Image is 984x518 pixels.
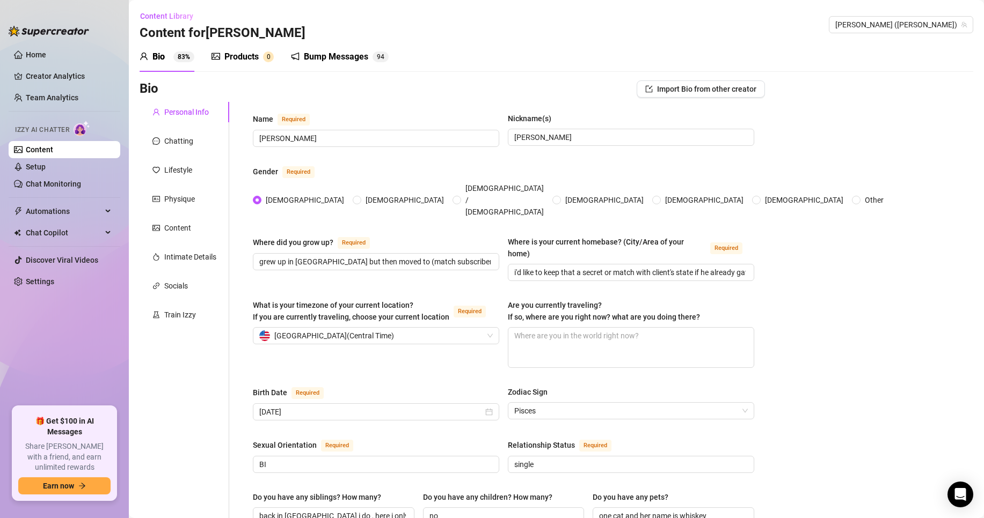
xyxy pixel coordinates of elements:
span: What is your timezone of your current location? If you are currently traveling, choose your curre... [253,301,449,321]
button: Content Library [140,8,202,25]
div: Name [253,113,273,125]
span: Pisces [514,403,748,419]
span: [DEMOGRAPHIC_DATA] [361,194,448,206]
span: Earn now [43,482,74,490]
input: Name [259,132,491,144]
input: Where did you grow up? [259,256,491,268]
div: Physique [164,193,195,205]
span: Required [291,387,324,399]
a: Setup [26,162,46,171]
span: Required [579,440,611,452]
span: fire [152,253,160,261]
div: Socials [164,280,188,292]
label: Zodiac Sign [508,386,555,398]
span: Required [282,166,315,178]
label: Sexual Orientation [253,439,365,452]
span: experiment [152,311,160,319]
span: Required [278,114,310,125]
a: Team Analytics [26,93,78,102]
h3: Content for [PERSON_NAME] [140,25,305,42]
label: Do you have any children? How many? [423,491,560,503]
span: [DEMOGRAPHIC_DATA] [261,194,348,206]
span: [GEOGRAPHIC_DATA] ( Central Time ) [274,328,394,344]
span: user [140,52,148,61]
div: Where did you grow up? [253,236,333,248]
span: arrow-right [78,482,86,490]
img: AI Chatter [74,121,90,136]
span: picture [152,224,160,232]
h3: Bio [140,80,158,98]
span: [DEMOGRAPHIC_DATA] [761,194,848,206]
span: message [152,137,160,145]
a: Settings [26,277,54,286]
div: Open Intercom Messenger [947,482,973,507]
span: thunderbolt [14,207,23,216]
span: 4 [381,53,384,61]
div: Bio [152,50,165,63]
span: 🎁 Get $100 in AI Messages [18,416,111,437]
label: Name [253,113,322,125]
div: Zodiac Sign [508,386,548,398]
span: CHRISTINA FREE (chrissshh) [835,17,967,33]
span: import [645,85,653,93]
a: Content [26,145,53,154]
input: Nickname(s) [514,131,746,143]
label: Where is your current homebase? (City/Area of your home) [508,236,754,260]
span: [DEMOGRAPHIC_DATA] [561,194,648,206]
sup: 94 [373,51,389,62]
div: Relationship Status [508,439,575,451]
input: Where is your current homebase? (City/Area of your home) [514,267,746,278]
div: Gender [253,166,278,177]
a: Discover Viral Videos [26,256,98,264]
div: Bump Messages [304,50,368,63]
input: Relationship Status [514,458,746,470]
span: [DEMOGRAPHIC_DATA] / [DEMOGRAPHIC_DATA] [461,182,548,218]
div: Intimate Details [164,251,216,263]
span: team [961,21,967,28]
button: Earn nowarrow-right [18,477,111,494]
label: Do you have any pets? [593,491,676,503]
div: Do you have any pets? [593,491,668,503]
div: Birth Date [253,387,287,398]
sup: 0 [263,51,274,62]
label: Relationship Status [508,439,623,452]
span: 9 [377,53,381,61]
span: heart [152,166,160,174]
span: Are you currently traveling? If so, where are you right now? what are you doing there? [508,301,700,321]
input: Birth Date [259,406,483,418]
span: Import Bio from other creator [657,85,756,93]
a: Creator Analytics [26,68,112,85]
div: Nickname(s) [508,113,551,124]
div: Where is your current homebase? (City/Area of your home) [508,236,706,260]
div: Lifestyle [164,164,192,176]
div: Do you have any siblings? How many? [253,491,381,503]
label: Nickname(s) [508,113,559,124]
span: user [152,108,160,116]
label: Birth Date [253,386,336,399]
a: Home [26,50,46,59]
div: Products [224,50,259,63]
span: Other [861,194,888,206]
span: Automations [26,203,102,220]
span: picture [212,52,220,61]
span: Izzy AI Chatter [15,125,69,135]
span: [DEMOGRAPHIC_DATA] [661,194,748,206]
label: Do you have any siblings? How many? [253,491,389,503]
input: Sexual Orientation [259,458,491,470]
label: Gender [253,165,326,178]
span: notification [291,52,300,61]
div: Do you have any children? How many? [423,491,552,503]
div: Personal Info [164,106,209,118]
img: us [259,330,270,341]
label: Where did you grow up? [253,236,382,249]
span: Required [338,237,370,249]
span: Required [710,242,742,254]
div: Chatting [164,135,193,147]
img: Chat Copilot [14,229,21,236]
span: Required [454,306,486,317]
a: Chat Monitoring [26,180,81,188]
div: Content [164,222,191,234]
span: Content Library [140,12,193,20]
span: Chat Copilot [26,224,102,241]
sup: 83% [173,51,194,62]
